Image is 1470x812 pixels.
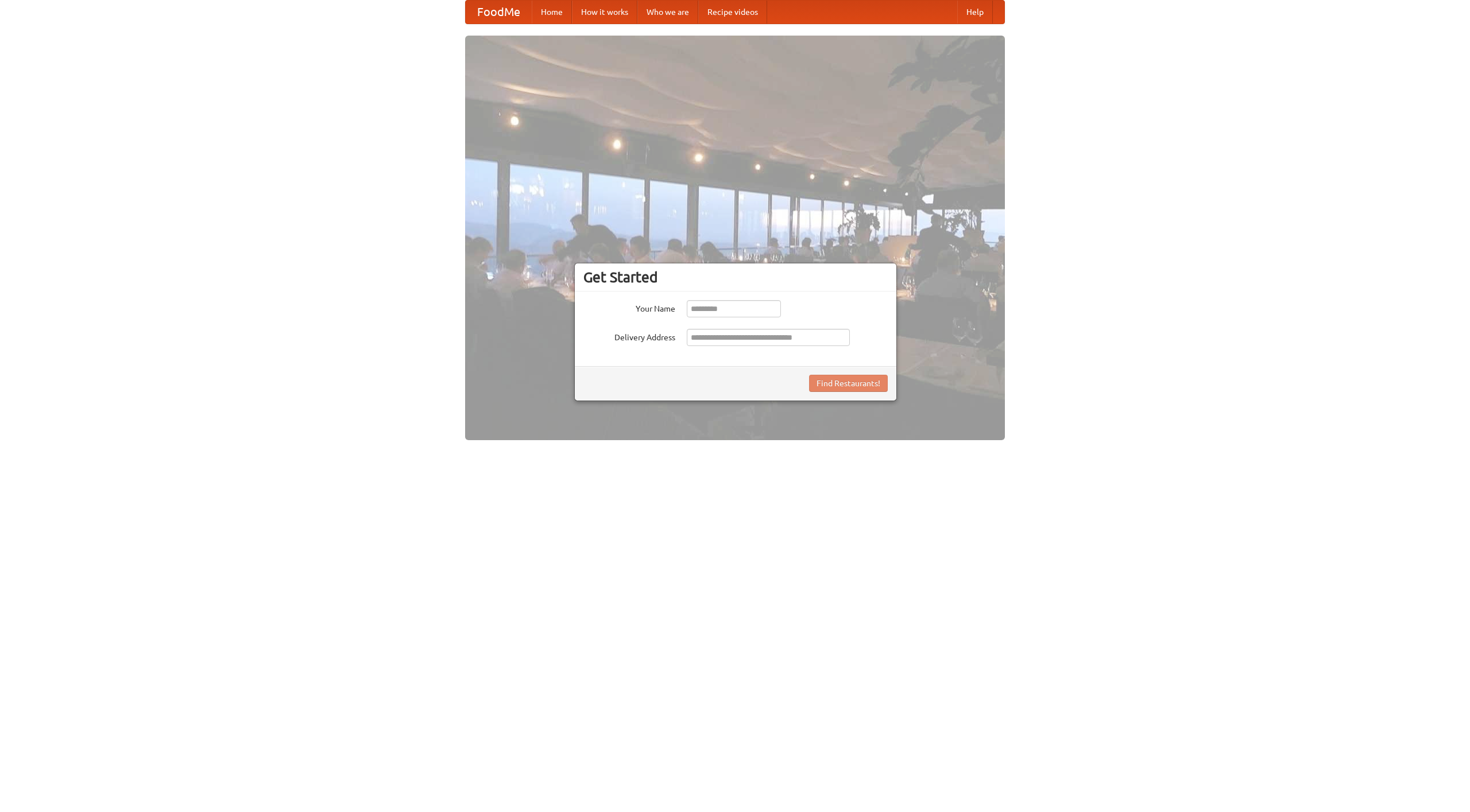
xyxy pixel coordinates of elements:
a: How it works [572,1,637,24]
a: Recipe videos [698,1,767,24]
a: Help [957,1,993,24]
label: Your Name [583,300,675,314]
a: Who we are [637,1,698,24]
a: FoodMe [466,1,532,24]
a: Home [532,1,572,24]
h3: Get Started [583,269,888,286]
label: Delivery Address [583,329,675,343]
button: Find Restaurants! [809,375,888,392]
